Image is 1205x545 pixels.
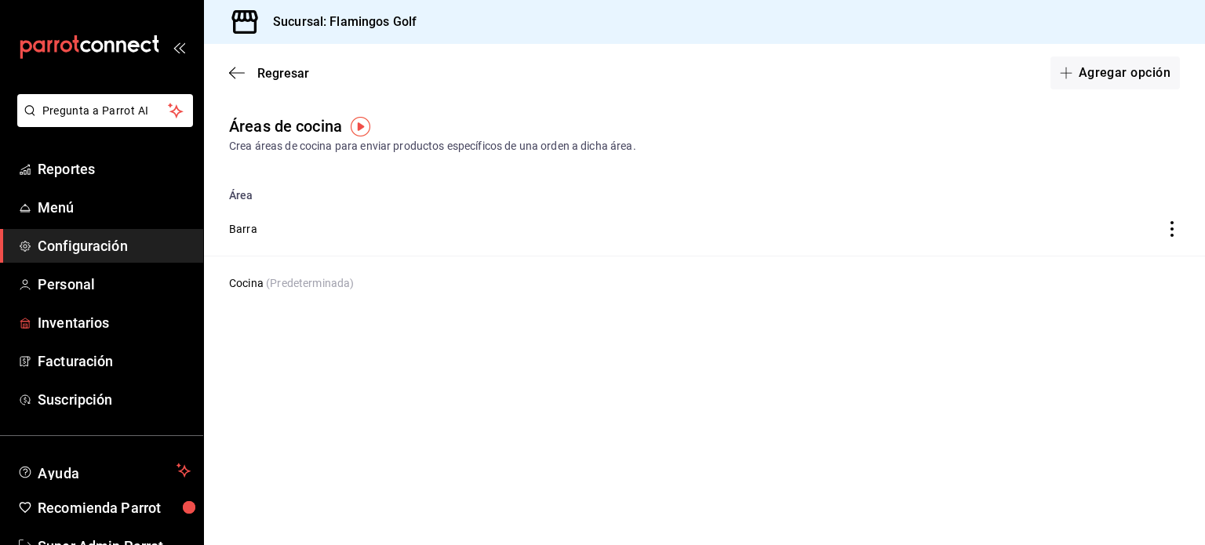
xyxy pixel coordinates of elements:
[38,461,170,480] span: Ayuda
[38,274,191,295] span: Personal
[38,312,191,333] span: Inventarios
[204,180,1205,310] table: discountsTable
[1050,56,1180,89] button: Agregar opción
[229,114,342,138] div: Áreas de cocina
[351,117,370,136] img: Tooltip marker
[204,256,944,311] td: Cocina
[257,66,309,81] span: Regresar
[42,103,169,119] span: Pregunta a Parrot AI
[11,114,193,130] a: Pregunta a Parrot AI
[38,158,191,180] span: Reportes
[260,13,417,31] h3: Sucursal: Flamingos Golf
[38,389,191,410] span: Suscripción
[229,138,1180,154] div: Crea áreas de cocina para enviar productos específicos de una orden a dicha área.
[38,497,191,518] span: Recomienda Parrot
[229,66,309,81] button: Regresar
[38,351,191,372] span: Facturación
[38,235,191,256] span: Configuración
[204,180,944,202] th: Área
[17,94,193,127] button: Pregunta a Parrot AI
[204,202,944,256] td: Barra
[173,41,185,53] button: open_drawer_menu
[38,197,191,218] span: Menú
[266,277,354,289] span: (Predeterminada)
